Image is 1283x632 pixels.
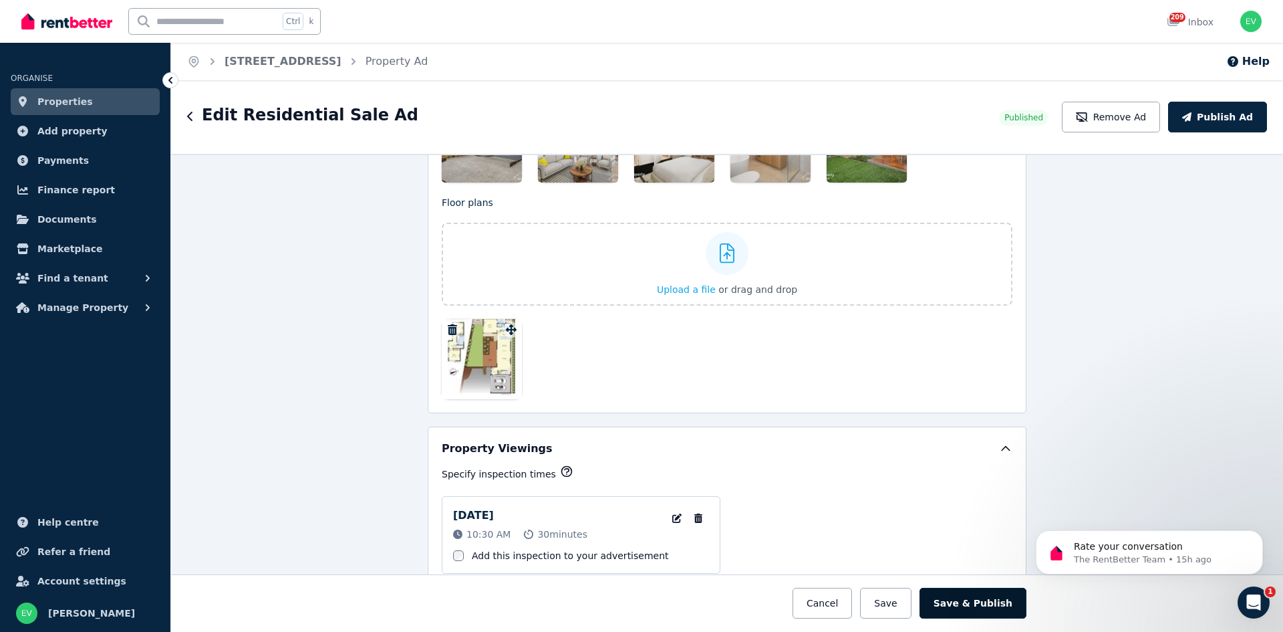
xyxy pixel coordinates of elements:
p: Floor plans [442,196,1012,209]
span: Published [1004,112,1043,123]
span: ORGANISE [11,74,53,83]
div: Inbox [1167,15,1214,29]
iframe: Intercom live chat [1238,587,1270,619]
button: Upload a file or drag and drop [657,283,797,296]
a: Payments [11,147,160,174]
a: Property Ad [366,55,428,68]
span: 30 minutes [537,528,587,541]
h1: Edit Residential Sale Ad [202,104,418,126]
span: 1 [1265,587,1276,597]
a: [STREET_ADDRESS] [225,55,341,68]
img: Emma Vatos [1240,11,1262,32]
span: Ctrl [283,13,303,30]
button: Help [1226,54,1270,70]
button: Save [860,588,911,619]
a: Help centre [11,509,160,536]
span: [PERSON_NAME] [48,605,135,621]
iframe: Intercom notifications message [1016,502,1283,596]
a: Add property [11,118,160,144]
a: Marketplace [11,235,160,262]
span: Account settings [37,573,126,589]
span: Find a tenant [37,270,108,286]
img: RentBetter [21,11,112,31]
a: Finance report [11,177,160,203]
span: 10:30 AM [466,528,511,541]
button: Manage Property [11,294,160,321]
span: Help centre [37,514,99,530]
button: Cancel [793,588,852,619]
button: Find a tenant [11,265,160,292]
span: or drag and drop [718,284,797,295]
span: Finance report [37,182,115,198]
span: Properties [37,94,93,110]
a: Properties [11,88,160,115]
span: 209 [1169,13,1185,22]
img: Emma Vatos [16,603,37,624]
p: Specify inspection times [442,467,556,481]
button: Remove Ad [1062,102,1160,132]
button: Save & Publish [919,588,1026,619]
label: Add this inspection to your advertisement [472,549,669,562]
span: Marketplace [37,241,102,257]
span: Documents [37,211,97,227]
p: [DATE] [453,508,494,524]
a: Documents [11,206,160,233]
span: Manage Property [37,300,128,316]
a: Refer a friend [11,538,160,565]
nav: Breadcrumb [171,43,444,80]
span: Add property [37,123,108,139]
h5: Property Viewings [442,441,553,457]
span: Payments [37,152,89,169]
span: Refer a friend [37,544,110,560]
a: Account settings [11,568,160,595]
span: Upload a file [657,284,716,295]
button: Publish Ad [1168,102,1267,132]
span: k [309,16,313,27]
